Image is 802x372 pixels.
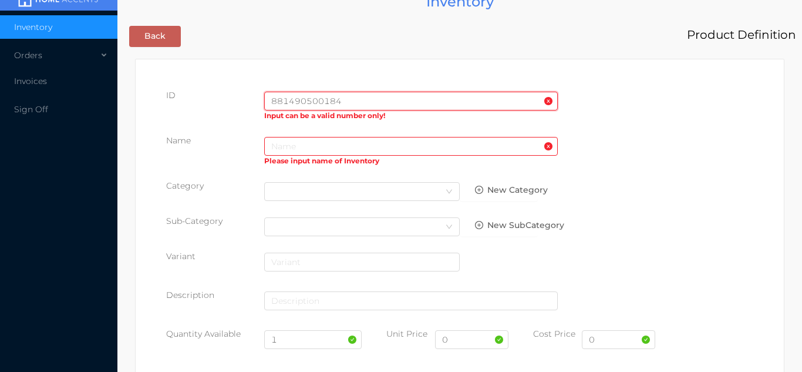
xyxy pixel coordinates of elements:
[582,330,655,349] input: Cost Price
[460,180,538,201] button: icon: plus-circle-oNew Category
[129,26,181,47] button: Back
[166,215,264,227] div: Sub-Category
[166,180,264,192] p: Category
[264,291,558,310] input: Description
[264,330,362,349] input: Quantity
[166,135,264,147] p: Name
[14,104,48,115] span: Sign Off
[446,188,453,196] i: icon: down
[264,110,558,123] div: Input can be a valid number only!
[264,92,558,110] input: Homeaccents ID
[687,24,796,46] div: Product Definition
[435,330,508,349] input: Unit Price
[446,223,453,232] i: icon: down
[166,289,264,301] p: Description
[14,22,52,32] span: Inventory
[264,156,558,169] div: Please input name of Inventory
[264,253,460,272] input: Variant
[533,328,582,340] p: Cost Price
[14,76,47,86] span: Invoices
[166,89,264,102] div: ID
[460,215,538,236] button: icon: plus-circle-oNew SubCategory
[386,328,435,340] p: Unit Price
[166,328,264,340] p: Quantity Available
[264,137,558,156] input: Name
[166,250,264,263] div: Variant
